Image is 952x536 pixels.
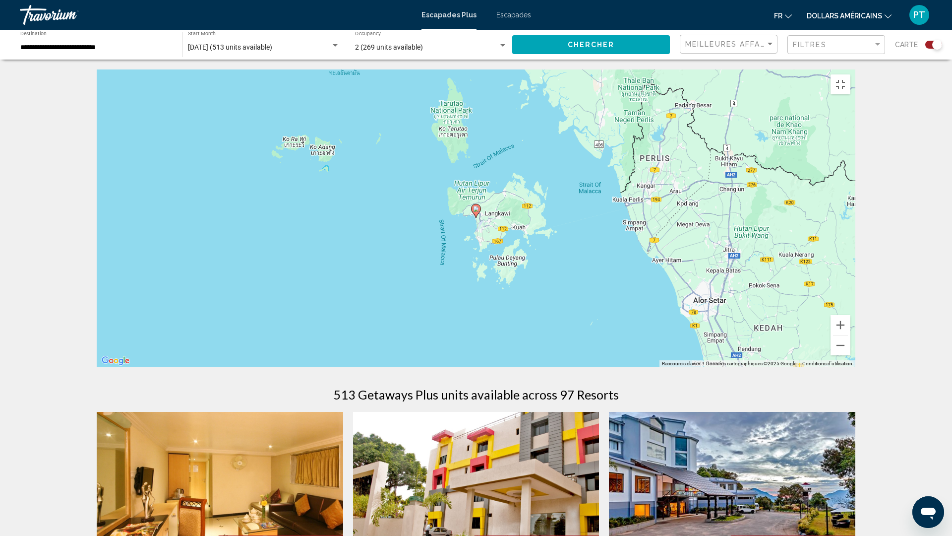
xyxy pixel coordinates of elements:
a: Ouvrir cette zone dans Google Maps (dans une nouvelle fenêtre) [99,354,132,367]
button: Zoom avant [831,315,850,335]
font: PT [913,9,925,20]
button: Changer de langue [774,8,792,23]
a: Escapades [496,11,531,19]
font: dollars américains [807,12,882,20]
mat-select: Sort by [685,40,774,49]
button: Changer de devise [807,8,892,23]
span: Chercher [568,41,615,49]
button: Raccourcis clavier [662,360,700,367]
span: 2 (269 units available) [355,43,423,51]
img: Google [99,354,132,367]
span: Carte [895,38,918,52]
span: Filtres [793,41,827,49]
span: [DATE] (513 units available) [188,43,272,51]
font: fr [774,12,782,20]
h1: 513 Getaways Plus units available across 97 Resorts [333,387,619,402]
button: Passer en plein écran [831,74,850,94]
button: Chercher [512,35,670,54]
span: Meilleures affaires [685,40,779,48]
button: Filter [787,35,885,55]
a: Travorium [20,5,412,25]
iframe: Bouton de lancement de la fenêtre de messagerie [912,496,944,528]
a: Escapades Plus [421,11,476,19]
button: Zoom arrière [831,335,850,355]
a: Conditions d'utilisation [802,361,852,366]
button: Menu utilisateur [906,4,932,25]
span: Données cartographiques ©2025 Google [706,361,796,366]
